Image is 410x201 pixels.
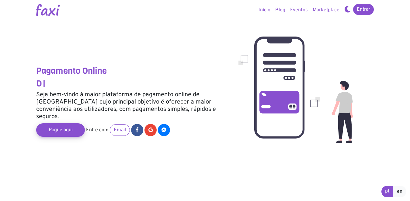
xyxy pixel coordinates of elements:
a: Entrar [353,4,374,15]
h3: Pagamento Online [36,66,229,76]
h5: Seja bem-vindo à maior plataforma de pagamento online de [GEOGRAPHIC_DATA] cujo principal objetiv... [36,91,229,120]
a: Marketplace [310,4,342,16]
a: Pague aqui [36,123,85,137]
a: pt [381,186,393,197]
a: en [393,186,406,197]
a: Email [110,124,130,136]
a: Eventos [288,4,310,16]
span: D [36,78,42,89]
a: Blog [273,4,288,16]
span: Entre com [86,127,109,133]
a: Início [256,4,273,16]
img: Logotipo Faxi Online [36,4,60,16]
